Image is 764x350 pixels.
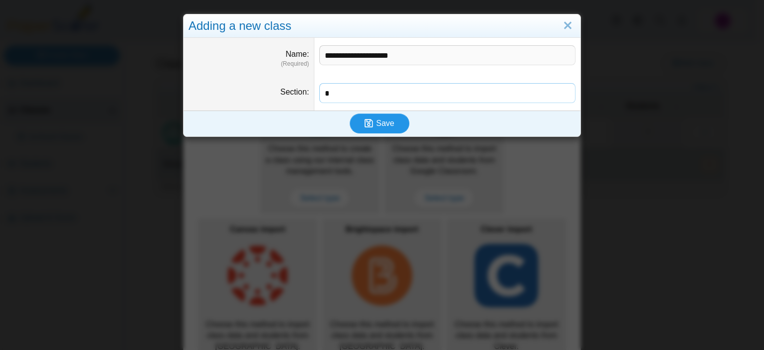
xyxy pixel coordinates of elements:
[376,119,394,127] span: Save
[184,14,580,38] div: Adding a new class
[189,60,309,68] dfn: (Required)
[560,17,575,34] a: Close
[281,88,309,96] label: Section
[286,50,309,58] label: Name
[350,114,409,133] button: Save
